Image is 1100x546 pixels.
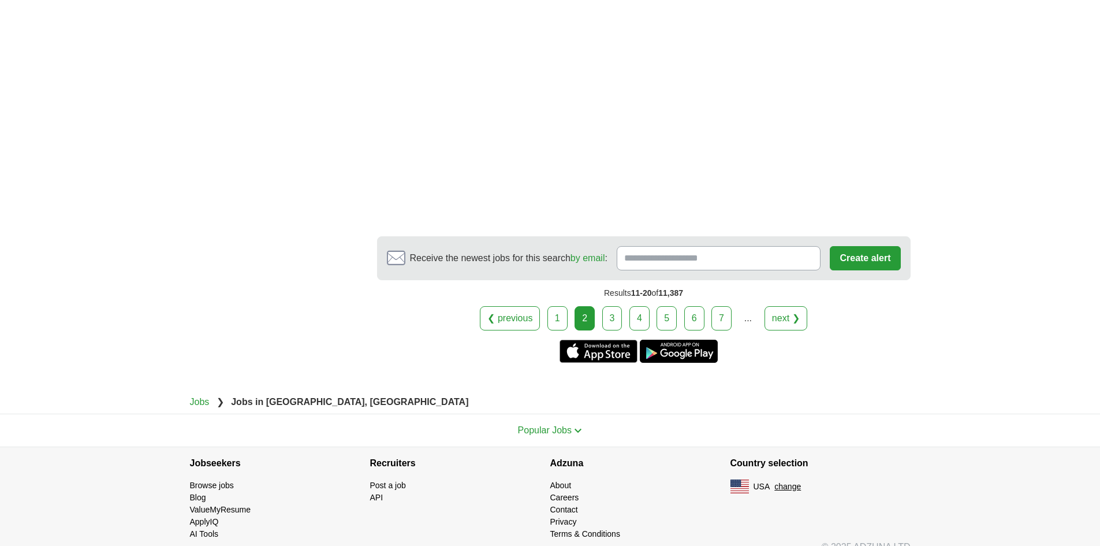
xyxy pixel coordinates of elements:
span: ❯ [217,397,224,407]
a: ValueMyResume [190,505,251,514]
a: ❮ previous [480,306,540,330]
span: Receive the newest jobs for this search : [410,251,607,265]
a: Browse jobs [190,481,234,490]
a: Contact [550,505,578,514]
a: AI Tools [190,529,219,538]
a: Blog [190,493,206,502]
span: 11,387 [658,288,683,298]
a: Post a job [370,481,406,490]
a: by email [570,253,605,263]
a: 6 [684,306,704,330]
a: 1 [547,306,568,330]
a: Privacy [550,517,577,526]
img: US flag [730,480,749,493]
a: next ❯ [765,306,807,330]
span: 11-20 [631,288,652,298]
img: toggle icon [574,428,582,433]
a: 4 [629,306,650,330]
h4: Country selection [730,447,911,480]
a: ApplyIQ [190,517,219,526]
button: change [774,481,801,493]
a: Careers [550,493,579,502]
a: Jobs [190,397,210,407]
strong: Jobs in [GEOGRAPHIC_DATA], [GEOGRAPHIC_DATA] [231,397,468,407]
div: 2 [575,306,595,330]
a: About [550,481,572,490]
a: Terms & Conditions [550,529,620,538]
a: Get the Android app [640,340,718,363]
a: Get the iPhone app [560,340,637,363]
span: Popular Jobs [518,425,572,435]
a: 3 [602,306,622,330]
a: API [370,493,383,502]
div: Results of [377,280,911,306]
a: 7 [711,306,732,330]
button: Create alert [830,246,900,270]
div: ... [736,307,759,330]
a: 5 [657,306,677,330]
span: USA [754,481,770,493]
